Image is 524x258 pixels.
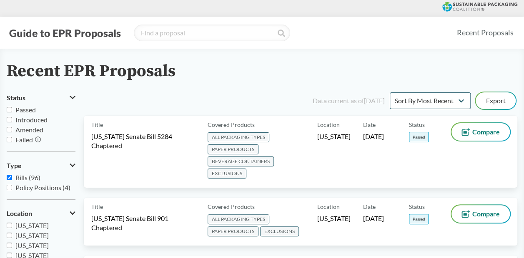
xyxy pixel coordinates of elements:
span: Passed [409,132,429,142]
span: Covered Products [208,120,255,129]
span: Type [7,162,22,169]
span: [US_STATE] [317,132,351,141]
span: [US_STATE] [15,231,49,239]
button: Compare [451,123,510,141]
span: Compare [472,129,500,135]
span: [US_STATE] [317,214,351,223]
input: [US_STATE] [7,253,12,258]
span: Amended [15,126,43,134]
button: Export [476,92,516,109]
div: Data current as of [DATE] [313,96,385,106]
span: Title [91,120,103,129]
span: Status [409,202,425,211]
span: Location [317,120,340,129]
button: Location [7,206,75,221]
button: Compare [451,205,510,223]
span: ALL PACKAGING TYPES [208,214,269,224]
h2: Recent EPR Proposals [7,62,176,81]
span: Failed [15,136,33,144]
span: [US_STATE] Senate Bill 5284 Chaptered [91,132,198,150]
span: Date [363,202,376,211]
input: Policy Positions (4) [7,185,12,190]
button: Guide to EPR Proposals [7,26,123,40]
span: Status [7,94,25,102]
input: Passed [7,107,12,112]
span: Status [409,120,425,129]
span: Bills (96) [15,174,40,181]
input: Find a proposal [134,25,290,41]
span: Compare [472,211,500,217]
span: EXCLUSIONS [208,169,246,179]
span: ALL PACKAGING TYPES [208,132,269,142]
span: [US_STATE] Senate Bill 901 Chaptered [91,214,198,232]
span: PAPER PRODUCTS [208,226,258,236]
span: EXCLUSIONS [260,226,299,236]
span: [US_STATE] [15,221,49,229]
input: [US_STATE] [7,243,12,248]
span: Date [363,120,376,129]
span: Covered Products [208,202,255,211]
a: Recent Proposals [453,23,517,42]
span: PAPER PRODUCTS [208,144,258,154]
span: Title [91,202,103,211]
input: [US_STATE] [7,223,12,228]
input: Bills (96) [7,175,12,180]
button: Type [7,159,75,173]
span: [DATE] [363,132,384,141]
button: Status [7,91,75,105]
span: [US_STATE] [15,241,49,249]
span: Passed [15,106,36,114]
input: Amended [7,127,12,132]
input: Introduced [7,117,12,122]
span: Passed [409,214,429,224]
span: [DATE] [363,214,384,223]
span: Policy Positions (4) [15,184,70,191]
input: Failed [7,137,12,142]
span: BEVERAGE CONTAINERS [208,156,274,166]
span: Introduced [15,116,48,124]
span: Location [317,202,340,211]
input: [US_STATE] [7,233,12,238]
span: Location [7,210,32,217]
